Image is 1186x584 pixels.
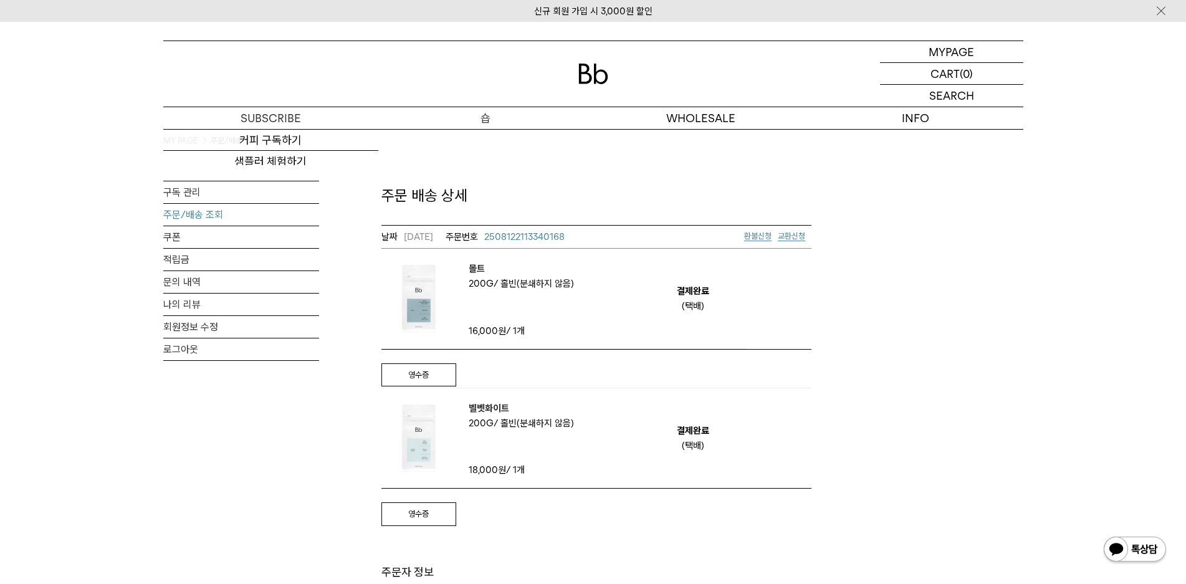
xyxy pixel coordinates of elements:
[163,316,319,338] a: 회원정보 수정
[880,63,1023,85] a: CART (0)
[534,6,653,17] a: 신규 회원 가입 시 3,000원 할인
[930,63,960,84] p: CART
[163,226,319,248] a: 쿠폰
[677,423,709,438] em: 결제완료
[484,231,565,242] span: 2508122113340168
[500,278,574,289] span: 홀빈(분쇄하지 않음)
[593,107,808,129] p: WHOLESALE
[163,249,319,270] a: 적립금
[469,278,498,289] span: 200g
[682,438,704,453] div: (택배)
[744,231,772,241] a: 환불신청
[929,85,974,107] p: SEARCH
[880,41,1023,63] a: MYPAGE
[378,107,593,129] a: 숍
[381,401,456,476] img: 벨벳화이트
[163,181,319,203] a: 구독 관리
[500,418,574,429] span: 홀빈(분쇄하지 않음)
[469,418,498,429] span: 200g
[163,204,319,226] a: 주문/배송 조회
[469,325,506,337] strong: 16,000원
[778,231,805,241] a: 교환신청
[381,363,456,387] a: 영수증
[1102,535,1167,565] img: 카카오톡 채널 1:1 채팅 버튼
[677,284,709,299] em: 결제완료
[469,323,575,338] td: / 1개
[578,64,608,84] img: 로고
[163,107,378,129] a: SUBSCRIBE
[381,261,456,336] img: 몰트
[408,370,429,380] span: 영수증
[682,299,704,314] div: (택배)
[163,338,319,360] a: 로그아웃
[408,509,429,519] span: 영수증
[163,271,319,293] a: 문의 내역
[446,229,565,244] a: 2508122113340168
[381,185,811,206] p: 주문 배송 상세
[163,151,378,172] a: 샘플러 체험하기
[469,401,574,416] a: 벨벳화이트
[381,502,456,526] a: 영수증
[469,464,506,476] strong: 18,000원
[929,41,974,62] p: MYPAGE
[163,294,319,315] a: 나의 리뷰
[469,261,574,276] a: 몰트
[808,107,1023,129] p: INFO
[960,63,973,84] p: (0)
[469,462,525,477] td: / 1개
[163,130,378,151] a: 커피 구독하기
[381,229,433,244] em: [DATE]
